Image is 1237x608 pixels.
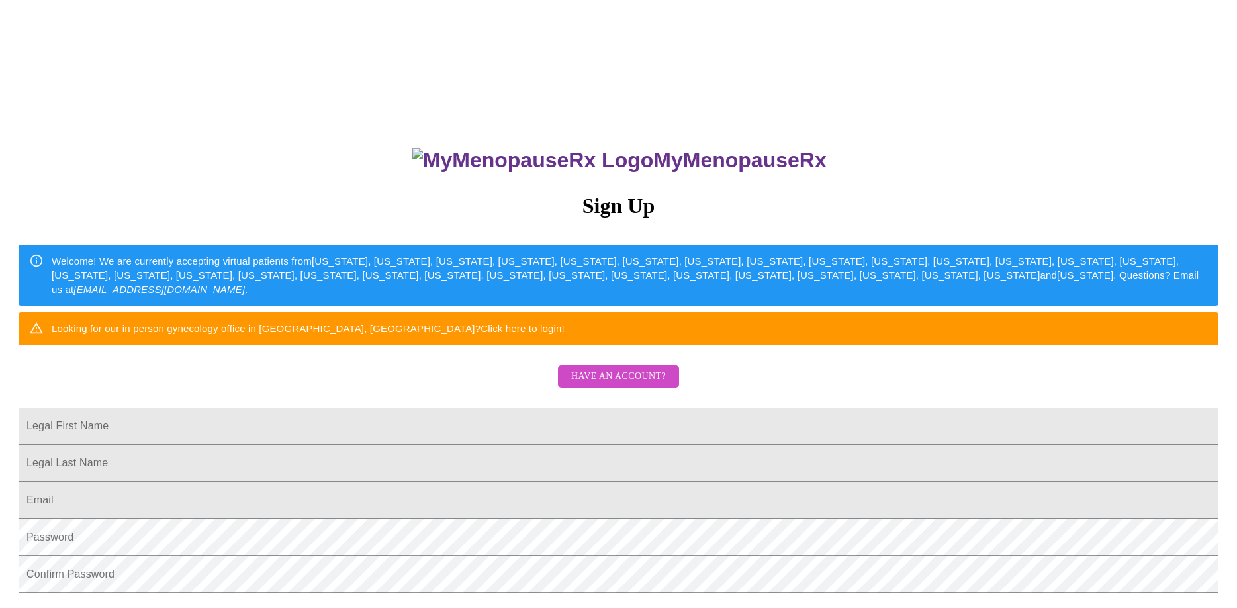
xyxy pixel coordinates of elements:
[558,365,679,388] button: Have an account?
[52,249,1208,302] div: Welcome! We are currently accepting virtual patients from [US_STATE], [US_STATE], [US_STATE], [US...
[412,148,653,173] img: MyMenopauseRx Logo
[481,323,565,334] a: Click here to login!
[21,148,1219,173] h3: MyMenopauseRx
[52,316,565,341] div: Looking for our in person gynecology office in [GEOGRAPHIC_DATA], [GEOGRAPHIC_DATA]?
[555,379,682,390] a: Have an account?
[571,369,666,385] span: Have an account?
[19,194,1218,218] h3: Sign Up
[73,284,245,295] em: [EMAIL_ADDRESS][DOMAIN_NAME]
